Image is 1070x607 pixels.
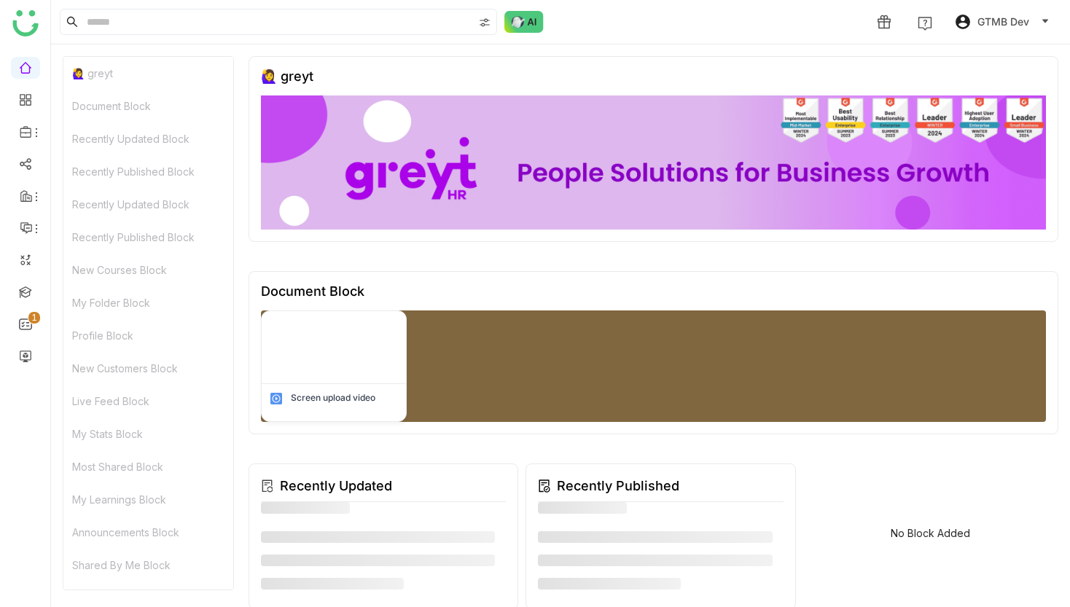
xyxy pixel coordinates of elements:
div: Recently Updated Block [63,188,233,221]
div: My Learnings Block [63,483,233,516]
img: 68d62a861a154208cbbd759d [262,311,405,383]
div: New Courses Block [63,254,233,286]
nz-badge-sup: 1 [28,312,40,324]
img: help.svg [918,16,932,31]
div: My Stats Block [63,418,233,450]
img: logo [12,10,39,36]
div: Shared By Me Block [63,549,233,581]
div: 🙋‍♀️ greyt [63,57,233,90]
div: Recently Published [557,476,679,496]
div: Screen upload video [291,391,375,404]
div: New Customers Block [63,352,233,385]
div: Document Block [261,283,364,299]
div: Document Block [63,90,233,122]
i: account_circle [954,13,972,31]
div: Announcements Block [63,516,233,549]
p: 1 [31,310,37,325]
img: mp4.svg [269,391,284,406]
div: Recently Updated [280,476,392,496]
button: account_circleGTMB Dev [951,10,1053,34]
div: Recently Updated Block [63,122,233,155]
div: Recently Published Block [63,221,233,254]
div: No Block Added [891,527,970,539]
div: Recently Published Block [63,155,233,188]
img: ask-buddy-normal.svg [504,11,544,33]
div: Live Feed Block [63,385,233,418]
img: 68ca8a786afc163911e2cfd3 [261,95,1046,230]
div: Most Shared Block [63,450,233,483]
div: 🙋‍♀️ greyt [261,68,313,84]
img: search-type.svg [479,17,491,28]
div: Profile Block [63,319,233,352]
span: GTMB Dev [977,14,1029,30]
div: My Folder Block [63,286,233,319]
